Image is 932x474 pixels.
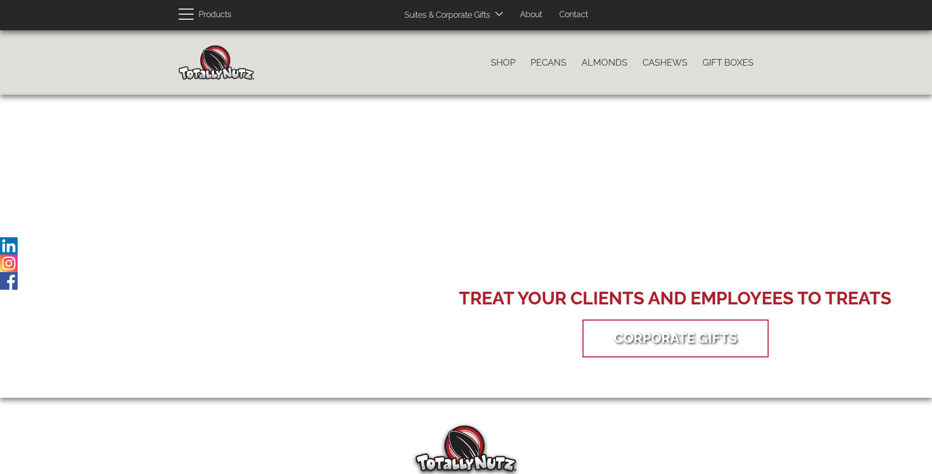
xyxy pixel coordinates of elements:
[695,52,761,73] a: Gift Boxes
[199,8,231,22] span: Products
[397,6,493,25] a: Suites & Corporate Gifts
[552,5,596,25] a: Contact
[483,52,523,73] a: Shop
[574,52,635,73] a: Almonds
[635,52,695,73] a: Cashews
[523,52,574,73] a: Pecans
[599,322,752,354] a: Corporate Gifts
[416,426,516,471] img: Totally Nutz Logo
[179,45,254,80] img: Home
[459,286,892,311] div: Treat your Clients and Employees to Treats
[512,5,550,25] a: About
